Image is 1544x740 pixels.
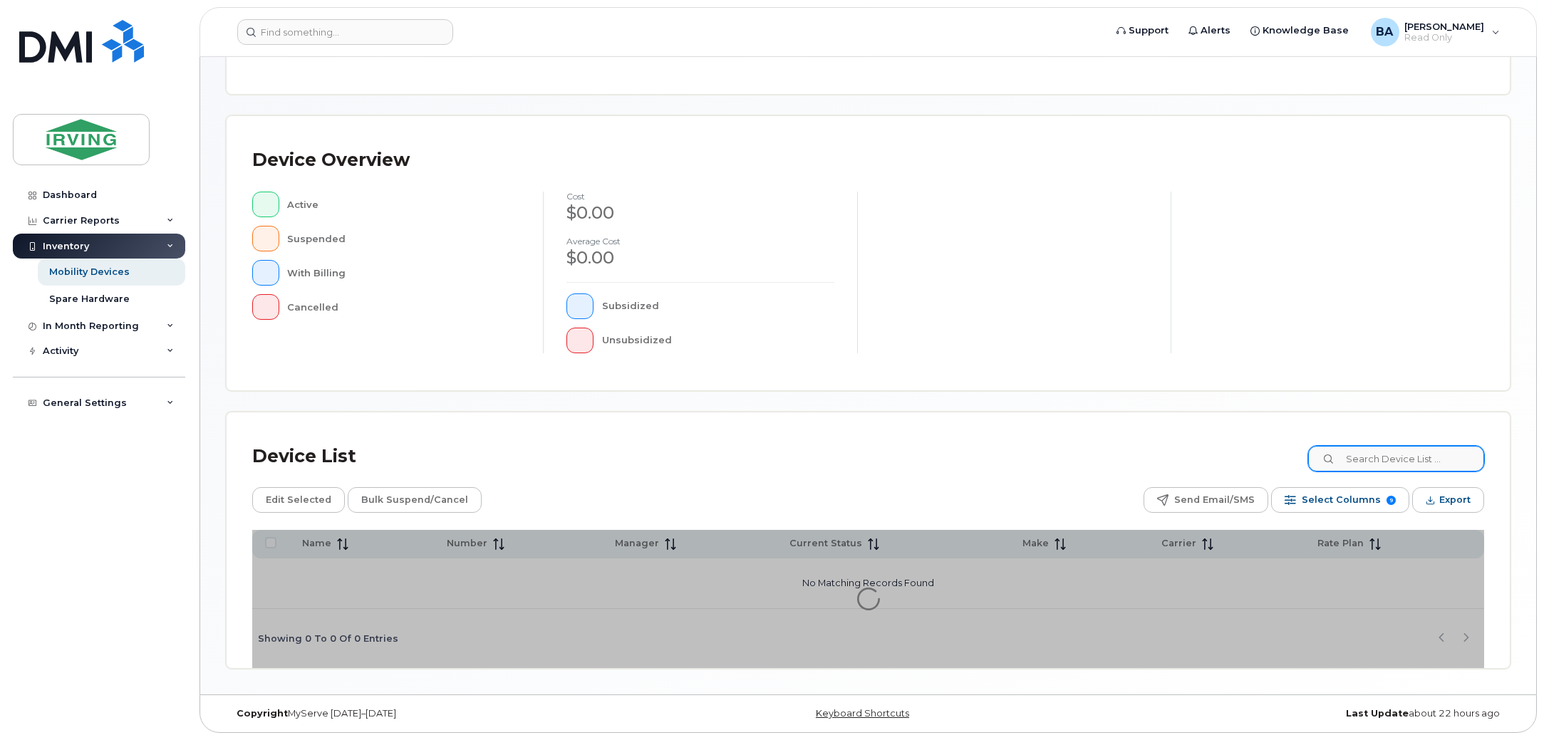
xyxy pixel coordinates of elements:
[1308,446,1484,471] input: Search Device List ...
[1412,487,1484,513] button: Export
[566,236,834,246] h4: Average cost
[1082,708,1511,719] div: about 22 hours ago
[602,328,834,353] div: Unsubsidized
[1405,32,1485,43] span: Read Only
[288,260,521,286] div: With Billing
[1377,24,1394,41] span: BA
[1263,24,1349,38] span: Knowledge Base
[237,708,288,719] strong: Copyright
[602,293,834,319] div: Subsidized
[288,294,521,320] div: Cancelled
[288,192,521,217] div: Active
[1439,489,1471,511] span: Export
[1302,489,1381,511] span: Select Columns
[1361,18,1510,46] div: Bonas, Amanda
[566,246,834,270] div: $0.00
[288,226,521,251] div: Suspended
[1346,708,1409,719] strong: Last Update
[1241,16,1359,45] a: Knowledge Base
[816,708,909,719] a: Keyboard Shortcuts
[566,192,834,201] h4: cost
[266,489,331,511] span: Edit Selected
[1129,24,1169,38] span: Support
[361,489,468,511] span: Bulk Suspend/Cancel
[1144,487,1268,513] button: Send Email/SMS
[1271,487,1409,513] button: Select Columns 9
[252,142,410,179] div: Device Overview
[1405,21,1485,32] span: [PERSON_NAME]
[1107,16,1179,45] a: Support
[1179,16,1241,45] a: Alerts
[252,487,345,513] button: Edit Selected
[566,201,834,225] div: $0.00
[1201,24,1231,38] span: Alerts
[348,487,482,513] button: Bulk Suspend/Cancel
[1174,489,1255,511] span: Send Email/SMS
[237,19,453,45] input: Find something...
[226,708,654,719] div: MyServe [DATE]–[DATE]
[1387,496,1396,505] span: 9
[252,438,356,475] div: Device List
